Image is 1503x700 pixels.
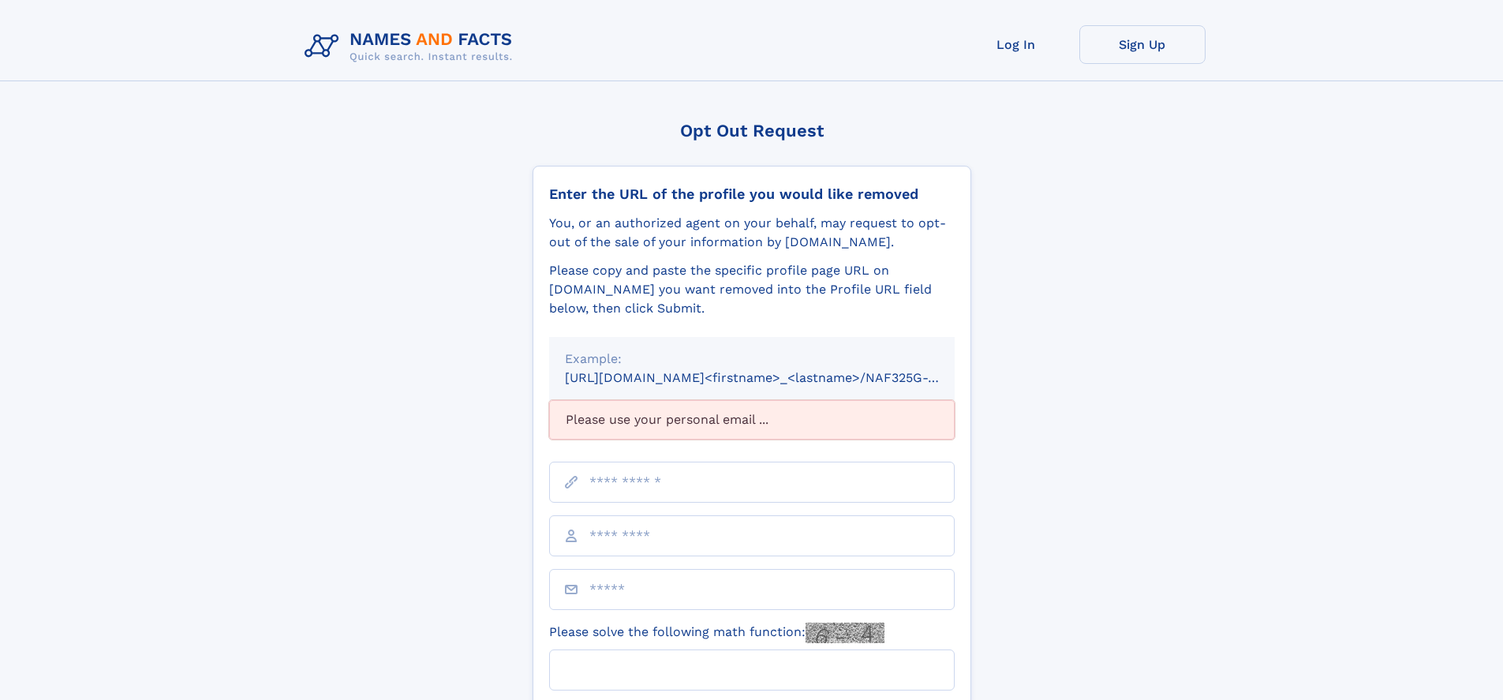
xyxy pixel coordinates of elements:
div: Opt Out Request [533,121,971,140]
label: Please solve the following math function: [549,623,884,643]
a: Sign Up [1079,25,1206,64]
div: Example: [565,350,939,369]
small: [URL][DOMAIN_NAME]<firstname>_<lastname>/NAF325G-xxxxxxxx [565,370,985,385]
div: Please copy and paste the specific profile page URL on [DOMAIN_NAME] you want removed into the Pr... [549,261,955,318]
div: You, or an authorized agent on your behalf, may request to opt-out of the sale of your informatio... [549,214,955,252]
img: Logo Names and Facts [298,25,525,68]
div: Please use your personal email ... [549,400,955,440]
div: Enter the URL of the profile you would like removed [549,185,955,203]
a: Log In [953,25,1079,64]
